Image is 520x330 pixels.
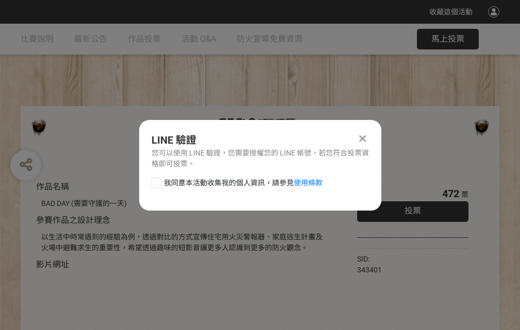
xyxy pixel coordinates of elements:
div: LINE 驗證 [152,132,369,148]
span: 影片網址 [36,259,69,269]
span: 比賽說明 [21,34,54,44]
span: 我同意本活動收集我的個人資訊，請參見 [164,178,323,188]
a: 最新公告 [74,24,107,55]
span: 收藏這個活動 [429,8,473,16]
span: 作品投票 [128,34,161,44]
div: BAD DAY (需要守護的一天) [41,198,326,209]
span: 活動 Q&A [181,34,216,44]
span: 472 [442,187,459,200]
iframe: Facebook Share [384,254,436,264]
span: 投票 [405,206,421,216]
button: 馬上投票 [417,29,479,49]
a: 作品投票 [128,24,161,55]
div: 以生活中時常遇到的經驗為例，透過對比的方式宣傳住宅用火災警報器、家庭逃生計畫及火場中避難求生的重要性，希望透過趣味的短影音讓更多人認識到更多的防火觀念。 [41,232,326,253]
span: 最新公告 [74,34,107,44]
span: 馬上投票 [431,34,464,44]
a: 比賽說明 [21,24,54,55]
a: 活動 Q&A [181,24,216,55]
a: 使用條款 [294,179,323,187]
div: 您可以使用 LINE 驗證，您需要授權您的 LINE 帳號，若您符合投票資格即可投票。 [152,148,369,169]
span: 票 [461,190,468,199]
span: 作品名稱 [36,182,69,192]
span: 參賽作品之設計理念 [36,215,110,225]
span: 防火宣導免費資源 [237,34,303,44]
span: SID: 343401 [357,255,382,274]
a: 防火宣導免費資源 [237,24,303,55]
